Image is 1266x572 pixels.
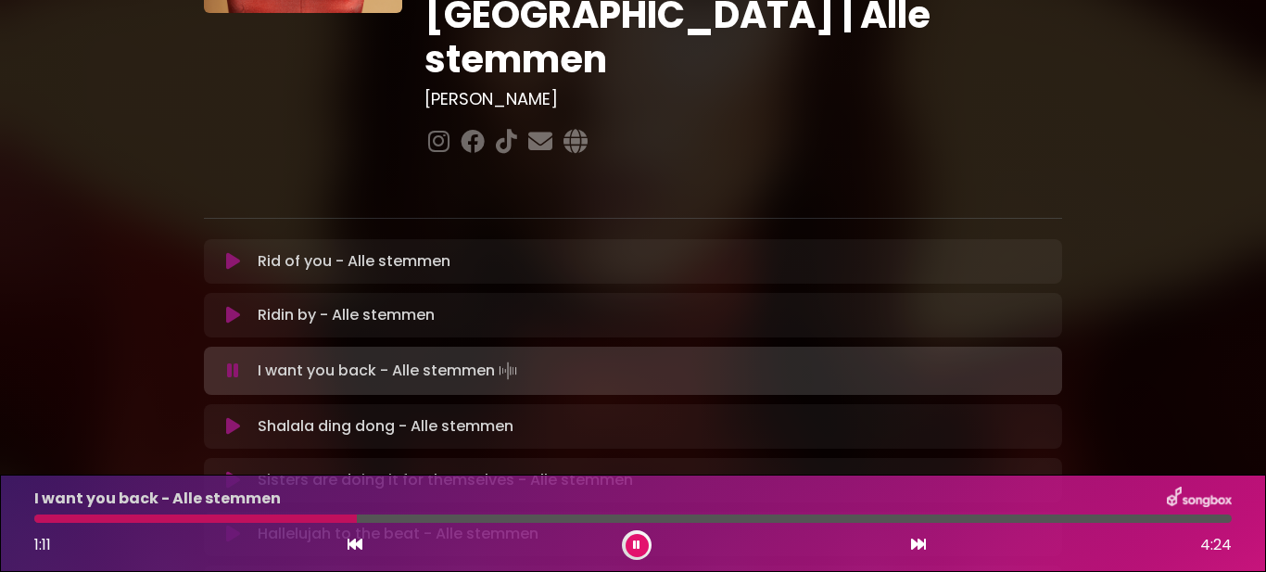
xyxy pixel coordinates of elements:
p: Rid of you - Alle stemmen [258,250,450,273]
img: songbox-logo-white.png [1167,487,1232,511]
span: 4:24 [1200,534,1232,556]
p: Shalala ding dong - Alle stemmen [258,415,513,438]
h3: [PERSON_NAME] [424,89,1063,109]
p: Sisters are doing it for themselves - Alle stemmen [258,469,633,491]
img: waveform4.gif [495,358,521,384]
span: 1:11 [34,534,51,555]
p: I want you back - Alle stemmen [34,488,281,510]
p: Ridin by - Alle stemmen [258,304,435,326]
p: I want you back - Alle stemmen [258,358,521,384]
